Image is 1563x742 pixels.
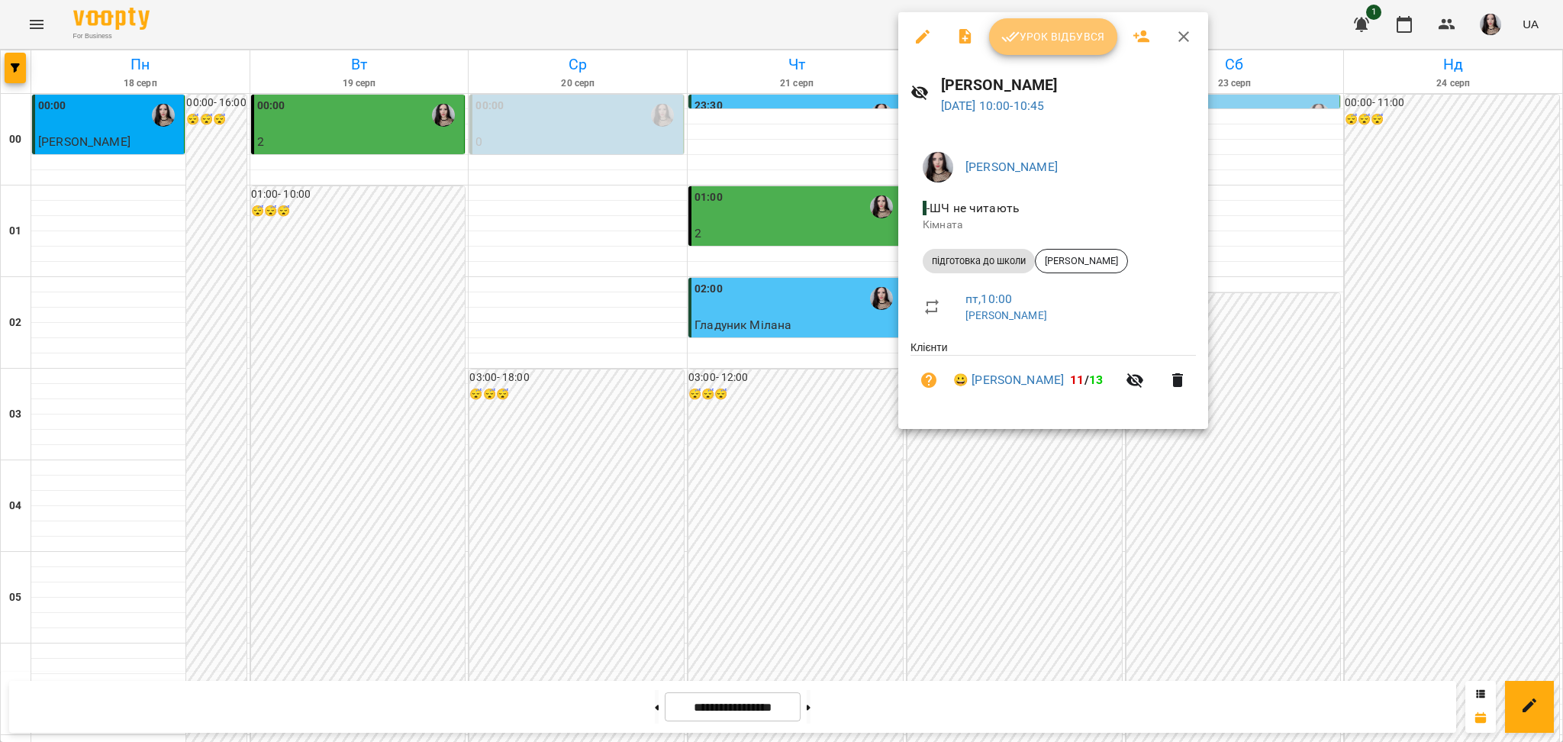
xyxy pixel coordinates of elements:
a: [PERSON_NAME] [965,160,1058,174]
span: [PERSON_NAME] [1036,254,1127,268]
img: 23d2127efeede578f11da5c146792859.jpg [923,152,953,182]
p: Кімната [923,218,1184,233]
div: [PERSON_NAME] [1035,249,1128,273]
span: 13 [1089,373,1103,387]
b: / [1070,373,1103,387]
span: - ШЧ не читають [923,201,1023,215]
ul: Клієнти [910,340,1196,411]
a: [PERSON_NAME] [965,309,1047,321]
button: Урок відбувся [989,18,1117,55]
button: Візит ще не сплачено. Додати оплату? [910,362,947,398]
h6: [PERSON_NAME] [941,73,1196,97]
span: підготовка до школи [923,254,1035,268]
a: пт , 10:00 [965,292,1012,306]
span: 11 [1070,373,1084,387]
a: 😀 [PERSON_NAME] [953,371,1064,389]
a: [DATE] 10:00-10:45 [941,98,1045,113]
span: Урок відбувся [1001,27,1105,46]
